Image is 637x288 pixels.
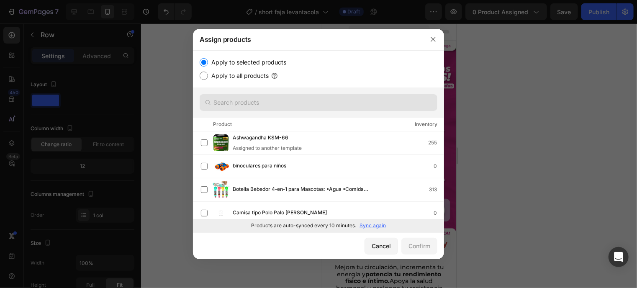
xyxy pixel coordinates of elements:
div: Open Intercom Messenger [609,247,629,267]
p: Potencia tu rendimiento y [1,215,133,225]
input: Search products [200,94,437,111]
div: Confirm [408,242,430,250]
div: 255 [428,139,444,147]
div: 0 [434,209,444,217]
div: Assigned to another template [233,144,302,152]
p: prolonga el placer [1,225,133,235]
p: Products are auto-synced every 10 minutes. [251,222,356,229]
strong: potencia tu rendimiento físico e íntimo. [23,247,119,262]
p: Sync again [360,222,386,229]
div: 313 [429,185,444,194]
img: product-img [213,158,229,175]
div: /> [193,51,444,232]
div: Cancel [372,242,391,250]
div: Inventory [415,120,437,129]
button: Confirm [401,238,437,255]
span: Camisa tipo Polo Palo [PERSON_NAME] [233,208,327,218]
div: Product [213,120,232,129]
img: product-img [213,134,229,151]
img: product-img [213,205,229,221]
span: Botella Bebedor 4‑en‑1 para Mascotas: •Agua •Comida •[GEOGRAPHIC_DATA] [233,185,378,194]
label: Apply to selected products [208,57,286,67]
span: Mobile ( 320 px) [30,4,66,13]
div: Assign products [193,28,422,50]
img: product-img [213,181,229,198]
label: Apply to all products [208,71,269,81]
p: Mejora tu circulación, incrementa tu energía y Apoya la salud hormonal y prolonga tu resistencia ... [8,240,126,275]
span: binoculares para niños [233,162,286,171]
button: Cancel [365,238,398,255]
div: 0 [434,162,444,170]
span: Ashwagandha KSM-66 [233,134,288,143]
